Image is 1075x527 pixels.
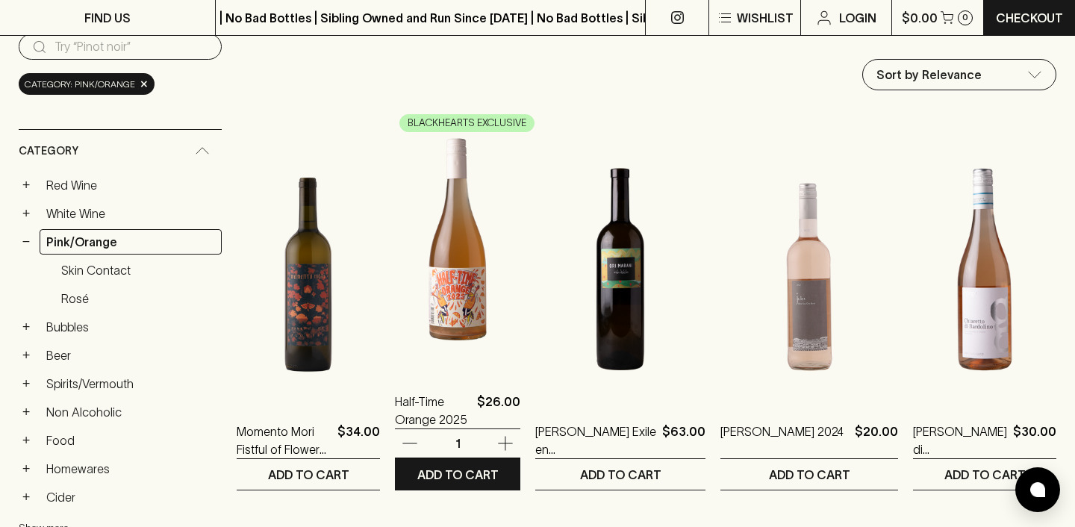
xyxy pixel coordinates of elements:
a: White Wine [40,201,222,226]
p: ADD TO CART [417,466,499,484]
img: Momento Mori Fistful of Flowers 2024 [237,139,380,400]
button: ADD TO CART [913,459,1056,490]
button: ADD TO CART [237,459,380,490]
p: FIND US [84,9,131,27]
p: ADD TO CART [944,466,1026,484]
a: [PERSON_NAME] Exile en [GEOGRAPHIC_DATA] Rkatsiteli 2022 [535,422,656,458]
a: Pink/Orange [40,229,222,255]
p: $0.00 [902,9,938,27]
button: ADD TO CART [535,459,705,490]
a: Half-Time Orange 2025 [395,393,471,428]
p: 1 [440,435,476,452]
a: Food [40,428,222,453]
button: + [19,348,34,363]
p: ADD TO CART [580,466,661,484]
p: ADD TO CART [769,466,850,484]
a: Skin Contact [54,258,222,283]
span: Category: pink/orange [25,77,135,92]
a: [PERSON_NAME] 2024 [720,422,844,458]
div: Sort by Relevance [863,60,1056,90]
a: Cider [40,484,222,510]
img: Ori Marani Exile en Caucasus Rkatsiteli 2022 [535,139,705,400]
p: $20.00 [855,422,898,458]
p: $34.00 [337,422,380,458]
button: + [19,319,34,334]
button: + [19,433,34,448]
p: Login [839,9,876,27]
a: Red Wine [40,172,222,198]
img: Gorgo Chiaretto di Bardolino Rosato 2024 [913,139,1056,400]
a: Homewares [40,456,222,481]
button: + [19,490,34,505]
button: + [19,376,34,391]
span: Category [19,142,78,160]
p: Wishlist [737,9,794,27]
span: × [140,76,149,92]
button: + [19,206,34,221]
a: Beer [40,343,222,368]
img: Jules Rosé 2024 [720,139,898,400]
button: ADD TO CART [395,459,520,490]
button: + [19,461,34,476]
button: ADD TO CART [720,459,898,490]
a: Non Alcoholic [40,399,222,425]
button: + [19,405,34,420]
a: Spirits/Vermouth [40,371,222,396]
a: [PERSON_NAME] di [PERSON_NAME] 2024 [913,422,1007,458]
input: Try “Pinot noir” [54,35,210,59]
p: Sort by Relevance [876,66,982,84]
img: Half-Time Orange 2025 [395,109,520,370]
img: bubble-icon [1030,482,1045,497]
p: $30.00 [1013,422,1056,458]
div: Category [19,130,222,172]
a: Momento Mori Fistful of Flowers 2024 [237,422,331,458]
a: Bubbles [40,314,222,340]
p: $63.00 [662,422,705,458]
p: 0 [962,13,968,22]
p: Checkout [996,9,1063,27]
a: Rosé [54,286,222,311]
button: − [19,234,34,249]
p: $26.00 [477,393,520,428]
p: ADD TO CART [268,466,349,484]
button: + [19,178,34,193]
